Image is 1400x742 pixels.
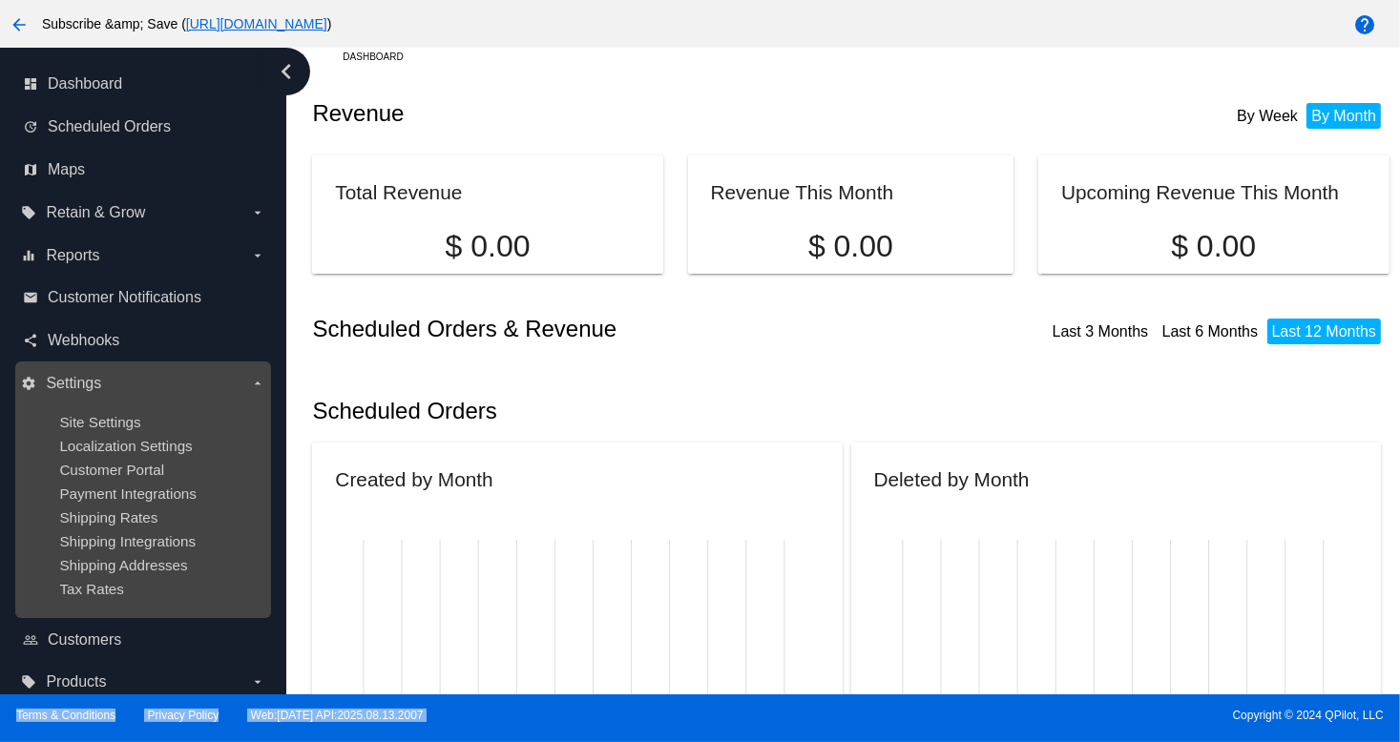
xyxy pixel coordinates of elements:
[59,414,140,430] a: Site Settings
[23,325,265,356] a: share Webhooks
[48,631,121,649] span: Customers
[48,161,85,178] span: Maps
[59,462,164,478] a: Customer Portal
[1162,323,1259,340] a: Last 6 Months
[717,709,1384,722] span: Copyright © 2024 QPilot, LLC
[1306,103,1381,129] li: By Month
[312,316,850,342] h2: Scheduled Orders & Revenue
[251,709,424,722] a: Web:[DATE] API:2025.08.13.2007
[23,69,265,99] a: dashboard Dashboard
[271,56,302,87] i: chevron_left
[23,333,38,348] i: share
[8,13,31,36] mat-icon: arrow_back
[48,289,201,306] span: Customer Notifications
[48,332,119,349] span: Webhooks
[42,16,331,31] span: Subscribe &amp; Save ( )
[1061,229,1366,264] p: $ 0.00
[46,204,145,221] span: Retain & Grow
[312,398,850,424] h2: Scheduled Orders
[874,468,1030,490] h2: Deleted by Month
[59,533,196,549] a: Shipping Integrations
[250,205,265,220] i: arrow_drop_down
[59,557,187,573] a: Shipping Addresses
[23,290,38,305] i: email
[1061,181,1339,203] h2: Upcoming Revenue This Month
[21,205,36,220] i: local_offer
[59,485,197,502] a: Payment Integrations
[148,709,219,722] a: Privacy Policy
[23,632,38,648] i: people_outline
[335,181,462,203] h2: Total Revenue
[46,375,101,392] span: Settings
[59,581,124,597] a: Tax Rates
[46,247,99,264] span: Reports
[343,42,420,72] a: Dashboard
[1053,323,1149,340] a: Last 3 Months
[1232,103,1303,129] li: By Week
[250,248,265,263] i: arrow_drop_down
[1272,323,1376,340] a: Last 12 Months
[186,16,327,31] a: [URL][DOMAIN_NAME]
[711,181,894,203] h2: Revenue This Month
[1353,13,1376,36] mat-icon: help
[23,112,265,142] a: update Scheduled Orders
[23,119,38,134] i: update
[46,673,106,690] span: Products
[48,75,122,93] span: Dashboard
[59,509,157,526] a: Shipping Rates
[23,76,38,92] i: dashboard
[59,438,192,454] a: Localization Settings
[23,155,265,185] a: map Maps
[21,248,36,263] i: equalizer
[16,709,115,722] a: Terms & Conditions
[335,468,492,490] h2: Created by Month
[23,625,265,655] a: people_outline Customers
[23,282,265,313] a: email Customer Notifications
[48,118,171,135] span: Scheduled Orders
[250,674,265,690] i: arrow_drop_down
[250,376,265,391] i: arrow_drop_down
[21,376,36,391] i: settings
[335,229,639,264] p: $ 0.00
[21,674,36,690] i: local_offer
[312,100,850,127] h2: Revenue
[711,229,992,264] p: $ 0.00
[23,162,38,177] i: map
